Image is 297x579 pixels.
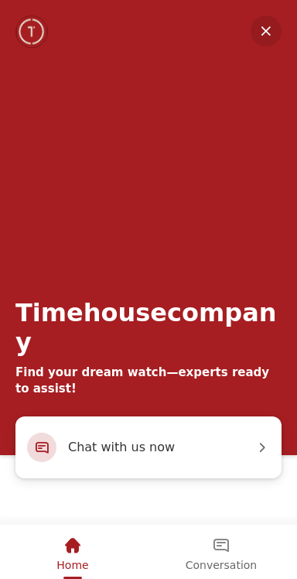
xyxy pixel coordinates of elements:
span: Home [56,559,88,571]
img: Company logo [17,16,47,47]
div: Timehousecompany [15,298,282,357]
div: Conversation [147,525,295,577]
div: Home [2,525,144,577]
em: Minimize [251,15,282,46]
div: Chat with us now [15,416,282,478]
span: Conversation [186,559,257,571]
span: Chat with us now [68,437,254,457]
div: Find your dream watch—experts ready to assist! [15,365,282,397]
